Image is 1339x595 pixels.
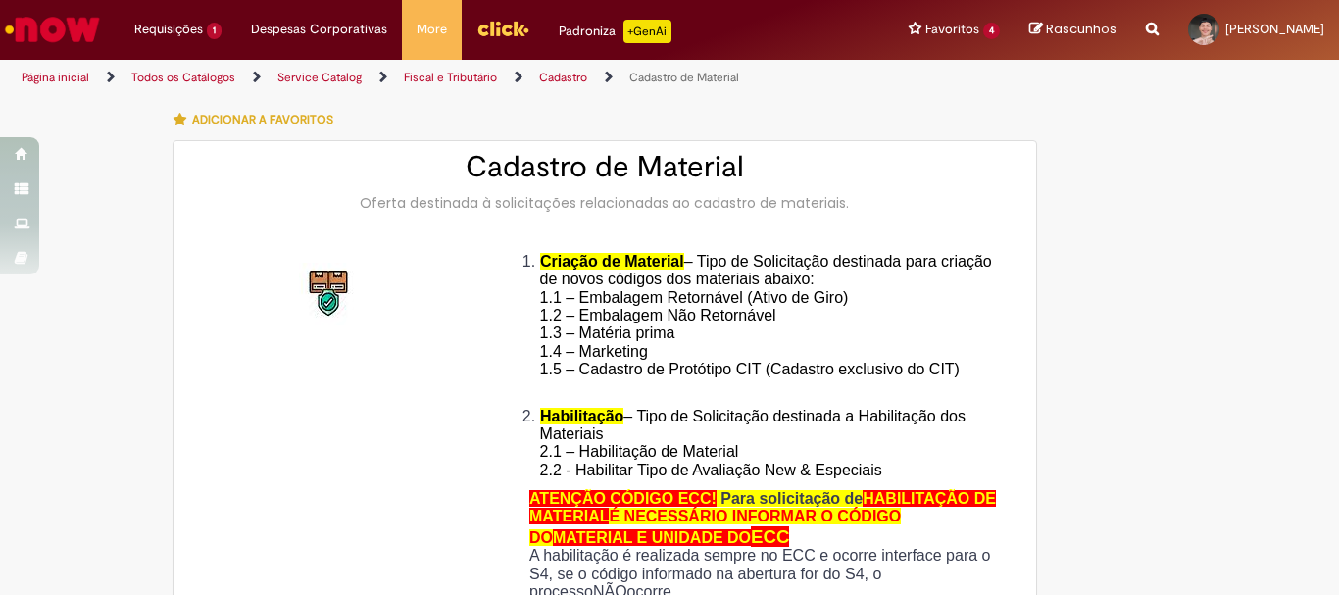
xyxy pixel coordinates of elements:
[529,490,717,507] span: ATENÇÃO CÓDIGO ECC!
[623,20,671,43] p: +GenAi
[134,20,203,39] span: Requisições
[559,20,671,43] div: Padroniza
[15,60,878,96] ul: Trilhas de página
[277,70,362,85] a: Service Catalog
[720,490,863,507] span: Para solicitação de
[925,20,979,39] span: Favoritos
[553,529,751,546] span: MATERIAL E UNIDADE DO
[629,70,739,85] a: Cadastro de Material
[22,70,89,85] a: Página inicial
[476,14,529,43] img: click_logo_yellow_360x200.png
[983,23,1000,39] span: 4
[192,112,333,127] span: Adicionar a Favoritos
[540,408,966,478] span: – Tipo de Solicitação destinada a Habilitação dos Materiais 2.1 – Habilitação de Material 2.2 - H...
[193,193,1017,213] div: Oferta destinada à solicitações relacionadas ao cadastro de materiais.
[529,490,996,524] span: HABILITAÇÃO DE MATERIAL
[299,263,362,325] img: Cadastro de Material
[131,70,235,85] a: Todos os Catálogos
[1225,21,1324,37] span: [PERSON_NAME]
[1029,21,1116,39] a: Rascunhos
[193,151,1017,183] h2: Cadastro de Material
[540,408,623,424] span: Habilitação
[417,20,447,39] span: More
[1046,20,1116,38] span: Rascunhos
[540,253,992,396] span: – Tipo de Solicitação destinada para criação de novos códigos dos materiais abaixo: 1.1 – Embalag...
[404,70,497,85] a: Fiscal e Tributário
[173,99,344,140] button: Adicionar a Favoritos
[207,23,222,39] span: 1
[529,508,901,545] span: É NECESSÁRIO INFORMAR O CÓDIGO DO
[751,526,789,547] span: ECC
[2,10,103,49] img: ServiceNow
[540,253,684,270] span: Criação de Material
[539,70,587,85] a: Cadastro
[251,20,387,39] span: Despesas Corporativas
